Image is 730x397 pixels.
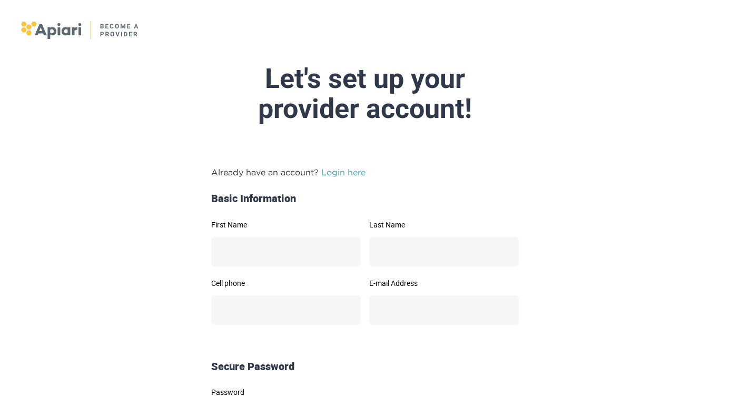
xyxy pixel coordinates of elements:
[321,167,366,177] a: Login here
[211,166,519,178] p: Already have an account?
[211,221,361,229] label: First Name
[21,21,140,39] img: logo
[211,389,519,396] label: Password
[369,221,519,229] label: Last Name
[116,64,614,124] div: Let's set up your provider account!
[207,191,523,206] div: Basic Information
[211,280,361,287] label: Cell phone
[369,280,519,287] label: E-mail Address
[207,359,523,374] div: Secure Password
